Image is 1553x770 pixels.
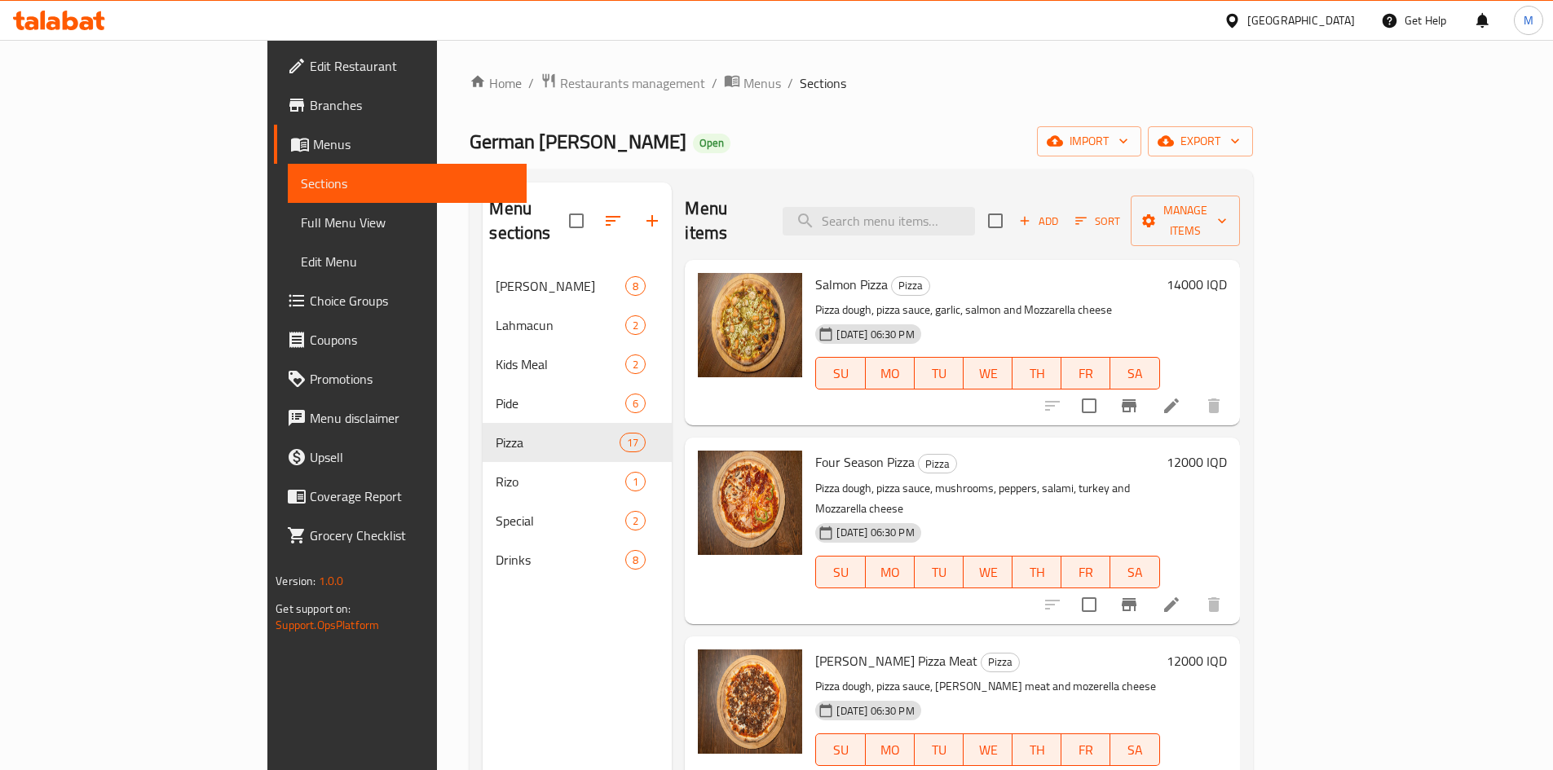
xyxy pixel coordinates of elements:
[981,653,1020,672] div: Pizza
[313,134,514,154] span: Menus
[528,73,534,93] li: /
[1068,738,1104,762] span: FR
[496,433,620,452] span: Pizza
[1524,11,1533,29] span: M
[830,525,920,540] span: [DATE] 06:30 PM
[310,369,514,389] span: Promotions
[788,73,793,93] li: /
[1194,585,1233,624] button: delete
[1013,209,1065,234] span: Add item
[872,738,908,762] span: MO
[918,454,957,473] div: Pizza
[915,733,964,766] button: TU
[483,384,672,423] div: Pide6
[1072,587,1106,622] span: Select to update
[274,516,527,555] a: Grocery Checklist
[823,362,858,385] span: SU
[1019,738,1055,762] span: TH
[724,73,781,94] a: Menus
[915,357,964,389] button: TU
[301,174,514,193] span: Sections
[626,396,645,411] span: 6
[743,73,781,93] span: Menus
[1075,212,1120,231] span: Sort
[1162,396,1181,416] a: Edit menu item
[560,73,705,93] span: Restaurants management
[872,561,908,584] span: MO
[1065,209,1131,234] span: Sort items
[274,86,527,125] a: Branches
[1194,386,1233,425] button: delete
[815,357,865,389] button: SU
[815,300,1159,320] p: Pizza dough, pizza sauce, garlic, salmon and Mozzarella cheese
[274,398,527,438] a: Menu disclaimer
[892,276,929,295] span: Pizza
[483,540,672,579] div: Drinks8
[823,561,858,584] span: SU
[483,266,672,306] div: [PERSON_NAME]8
[815,272,888,297] span: Salmon Pizza
[1110,556,1159,588] button: SA
[1144,200,1227,241] span: Manage items
[626,279,645,294] span: 8
[626,474,645,490] span: 1
[496,550,625,570] span: Drinks
[1117,738,1153,762] span: SA
[1017,212,1061,231] span: Add
[964,733,1013,766] button: WE
[830,703,920,719] span: [DATE] 06:30 PM
[698,451,802,555] img: Four Season Pizza
[1061,556,1110,588] button: FR
[496,276,625,296] span: [PERSON_NAME]
[301,252,514,271] span: Edit Menu
[1061,733,1110,766] button: FR
[970,738,1006,762] span: WE
[1167,649,1227,672] h6: 12000 IQD
[1013,357,1061,389] button: TH
[625,550,646,570] div: items
[288,203,527,242] a: Full Menu View
[625,315,646,335] div: items
[540,73,705,94] a: Restaurants management
[1117,362,1153,385] span: SA
[496,315,625,335] div: Lahmacun
[815,450,915,474] span: Four Season Pizza
[496,354,625,374] span: Kids Meal
[274,477,527,516] a: Coverage Report
[483,501,672,540] div: Special2
[815,649,977,673] span: [PERSON_NAME] Pizza Meat
[483,462,672,501] div: Rizo1
[274,46,527,86] a: Edit Restaurant
[470,123,686,160] span: German [PERSON_NAME]
[1013,733,1061,766] button: TH
[685,196,762,245] h2: Menu items
[288,242,527,281] a: Edit Menu
[625,354,646,374] div: items
[698,273,802,377] img: Salmon Pizza
[274,320,527,359] a: Coupons
[866,357,915,389] button: MO
[830,327,920,342] span: [DATE] 06:30 PM
[1110,585,1149,624] button: Branch-specific-item
[310,486,514,506] span: Coverage Report
[496,472,625,491] span: Rizo
[1148,126,1253,156] button: export
[800,73,846,93] span: Sections
[915,556,964,588] button: TU
[310,526,514,545] span: Grocery Checklist
[693,136,730,150] span: Open
[483,306,672,345] div: Lahmacun2
[483,260,672,586] nav: Menu sections
[815,733,865,766] button: SU
[1167,273,1227,296] h6: 14000 IQD
[919,455,956,473] span: Pizza
[978,204,1013,238] span: Select section
[310,291,514,310] span: Choice Groups
[1013,556,1061,588] button: TH
[625,511,646,530] div: items
[496,394,625,413] div: Pide
[620,435,645,451] span: 17
[712,73,717,93] li: /
[866,556,915,588] button: MO
[496,511,625,530] span: Special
